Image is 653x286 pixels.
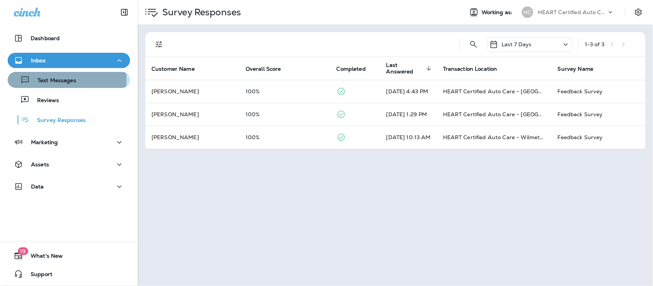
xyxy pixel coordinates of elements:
span: 19 [18,247,28,255]
span: Transaction Location [443,65,507,72]
span: Working as: [482,9,514,16]
td: Feedback Survey [552,126,645,149]
span: Last Answered [386,62,424,75]
button: 19What's New [8,248,130,263]
td: [DATE] 10:13 AM [380,126,437,149]
p: Marketing [31,139,58,145]
button: Search Survey Responses [466,37,481,52]
p: Reviews [29,97,59,104]
span: Survey Name [558,65,604,72]
span: Support [23,271,52,280]
button: Marketing [8,135,130,150]
span: Transaction Location [443,66,497,72]
p: Data [31,184,44,190]
td: [PERSON_NAME] [145,80,239,103]
td: HEART Certified Auto Care - Wilmette [437,126,552,149]
p: 100% [246,88,324,94]
td: Feedback Survey [552,103,645,126]
td: HEART Certified Auto Care - [GEOGRAPHIC_DATA] [437,103,552,126]
td: HEART Certified Auto Care - [GEOGRAPHIC_DATA] [437,80,552,103]
td: [PERSON_NAME] [145,126,239,149]
span: Last Answered [386,62,434,75]
td: [PERSON_NAME] [145,103,239,126]
button: Assets [8,157,130,172]
td: [DATE] 1:29 PM [380,103,437,126]
p: 100% [246,134,324,140]
span: Overall Score [246,65,291,72]
span: Completed [337,66,366,72]
p: Inbox [31,57,46,63]
span: What's New [23,253,63,262]
button: Data [8,179,130,194]
span: Customer Name [151,65,205,72]
span: Survey Name [558,66,594,72]
p: Survey Responses [29,117,86,124]
td: Feedback Survey [552,80,645,103]
p: HEART Certified Auto Care [538,9,607,15]
span: Completed [337,65,376,72]
td: [DATE] 4:43 PM [380,80,437,103]
button: Support [8,266,130,282]
div: HC [522,6,533,18]
p: Last 7 Days [502,41,532,47]
p: 100% [246,111,324,117]
p: Text Messages [30,77,76,84]
p: Survey Responses [159,6,241,18]
button: Settings [632,5,645,19]
button: Filters [151,37,167,52]
div: 1 - 3 of 3 [585,41,604,47]
button: Inbox [8,53,130,68]
button: Collapse Sidebar [114,5,135,20]
button: Reviews [8,92,130,108]
p: Assets [31,161,49,167]
span: Customer Name [151,66,195,72]
button: Survey Responses [8,112,130,128]
button: Text Messages [8,72,130,88]
button: Dashboard [8,31,130,46]
p: Dashboard [31,35,60,41]
span: Overall Score [246,66,281,72]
